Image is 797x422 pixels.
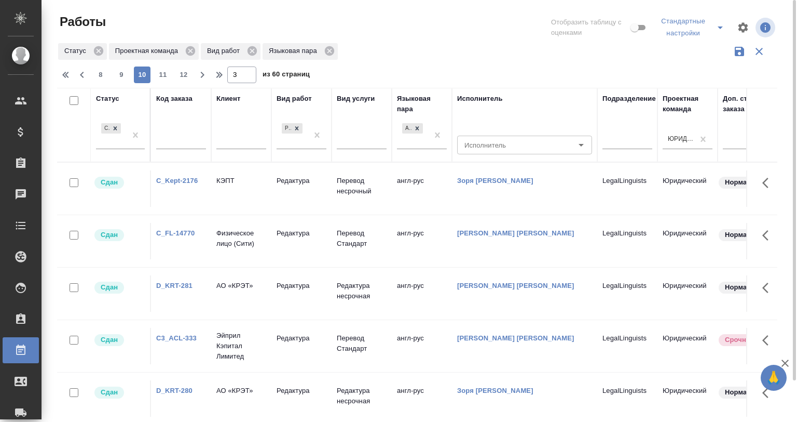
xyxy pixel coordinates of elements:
[756,328,781,353] button: Здесь прячутся важные кнопки
[402,123,411,134] div: англ-рус
[730,42,749,61] button: Сохранить фильтры
[64,46,90,56] p: Статус
[765,367,782,389] span: 🙏
[216,386,266,396] p: АО «КРЭТ»
[337,386,387,406] p: Редактура несрочная
[392,223,452,259] td: англ-рус
[756,170,781,195] button: Здесь прячутся важные кнопки
[657,328,718,364] td: Юридический
[725,335,756,345] p: Срочный
[457,387,533,394] a: Зоря [PERSON_NAME]
[100,122,122,135] div: Сдан
[657,14,731,42] div: split button
[756,380,781,405] button: Здесь прячутся важные кнопки
[281,122,304,135] div: Редактура
[392,380,452,417] td: англ-рус
[723,94,777,114] div: Доп. статус заказа
[92,70,109,80] span: 8
[725,387,769,398] p: Нормальный
[175,67,192,83] button: 12
[113,70,130,80] span: 9
[277,94,312,104] div: Вид работ
[749,42,769,61] button: Сбросить фильтры
[156,229,195,237] a: C_FL-14770
[755,18,777,37] span: Посмотреть информацию
[175,70,192,80] span: 12
[57,14,106,30] span: Работы
[101,335,118,345] p: Сдан
[337,281,387,301] p: Редактура несрочная
[93,228,145,242] div: Менеджер проверил работу исполнителя, передает ее на следующий этап
[337,94,375,104] div: Вид услуги
[155,70,171,80] span: 11
[756,223,781,248] button: Здесь прячутся важные кнопки
[663,94,712,114] div: Проектная команда
[58,43,107,60] div: Статус
[113,67,130,83] button: 9
[216,331,266,362] p: Эйприл Кэпитал Лимитед
[756,275,781,300] button: Здесь прячутся важные кнопки
[155,67,171,83] button: 11
[263,43,338,60] div: Языковая пара
[156,94,193,104] div: Код заказа
[668,135,695,143] div: Юридический
[93,281,145,295] div: Менеджер проверил работу исполнителя, передает ее на следующий этап
[93,333,145,347] div: Менеджер проверил работу исполнителя, передает ее на следующий этап
[457,282,574,289] a: [PERSON_NAME] [PERSON_NAME]
[597,170,657,207] td: LegalLinguists
[207,46,243,56] p: Вид работ
[657,170,718,207] td: Юридический
[551,17,628,38] span: Отобразить таблицу с оценками
[156,282,193,289] a: D_KRT-281
[263,68,310,83] span: из 60 страниц
[277,176,326,186] p: Редактура
[392,275,452,312] td: англ-рус
[397,94,447,114] div: Языковая пара
[269,46,321,56] p: Языковая пара
[761,365,787,391] button: 🙏
[277,228,326,239] p: Редактура
[101,123,109,134] div: Сдан
[101,282,118,293] p: Сдан
[216,228,266,249] p: Физическое лицо (Сити)
[337,333,387,354] p: Перевод Стандарт
[337,228,387,249] p: Перевод Стандарт
[401,122,424,135] div: англ-рус
[92,67,109,83] button: 8
[725,177,769,188] p: Нормальный
[109,43,199,60] div: Проектная команда
[574,138,588,152] button: Open
[96,94,119,104] div: Статус
[156,387,193,394] a: D_KRT-280
[657,223,718,259] td: Юридический
[597,223,657,259] td: LegalLinguists
[597,275,657,312] td: LegalLinguists
[216,281,266,291] p: АО «КРЭТ»
[156,334,197,342] a: C3_ACL-333
[216,94,240,104] div: Клиент
[277,281,326,291] p: Редактура
[93,386,145,400] div: Менеджер проверил работу исполнителя, передает ее на следующий этап
[657,275,718,312] td: Юридический
[657,380,718,417] td: Юридический
[337,176,387,196] p: Перевод несрочный
[282,123,291,134] div: Редактура
[201,43,260,60] div: Вид работ
[725,230,769,240] p: Нормальный
[101,177,118,188] p: Сдан
[277,333,326,344] p: Редактура
[392,170,452,207] td: англ-рус
[731,15,755,40] span: Настроить таблицу
[457,229,574,237] a: [PERSON_NAME] [PERSON_NAME]
[277,386,326,396] p: Редактура
[457,334,574,342] a: [PERSON_NAME] [PERSON_NAME]
[597,328,657,364] td: LegalLinguists
[216,176,266,186] p: КЭПТ
[93,176,145,190] div: Менеджер проверил работу исполнителя, передает ее на следующий этап
[597,380,657,417] td: LegalLinguists
[457,177,533,184] a: Зоря [PERSON_NAME]
[392,328,452,364] td: англ-рус
[725,282,769,293] p: Нормальный
[457,94,503,104] div: Исполнитель
[101,230,118,240] p: Сдан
